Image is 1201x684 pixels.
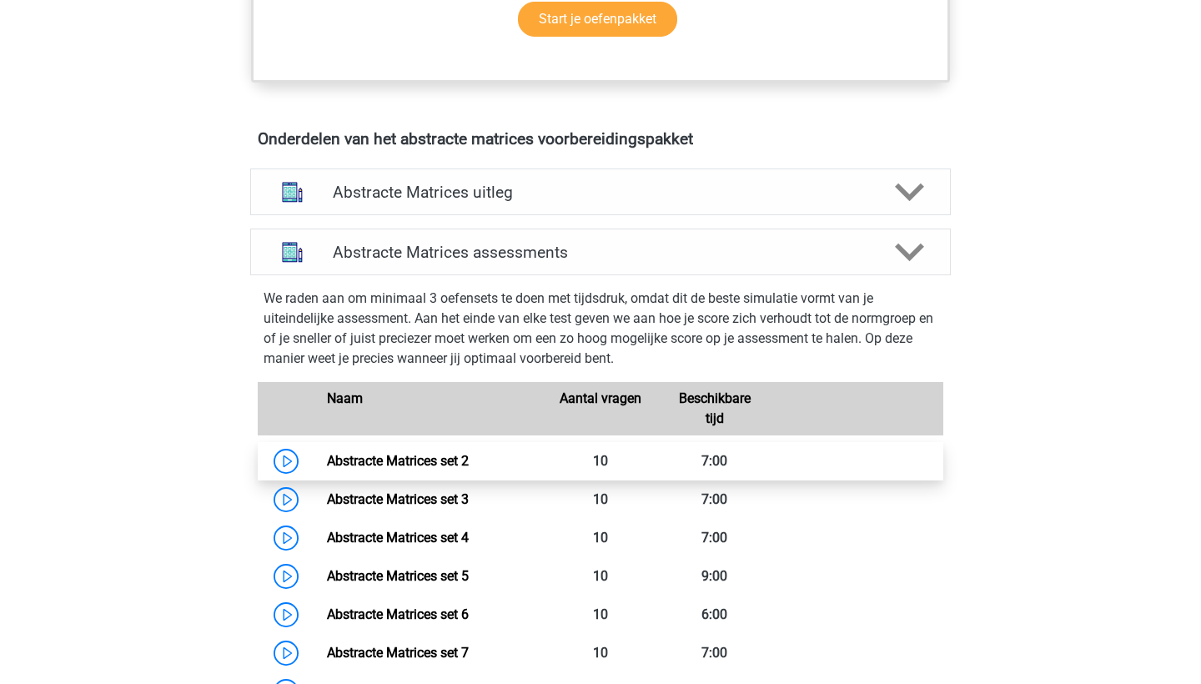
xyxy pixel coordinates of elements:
[657,389,771,429] div: Beschikbare tijd
[271,231,314,274] img: abstracte matrices assessments
[543,389,657,429] div: Aantal vragen
[244,229,957,275] a: assessments Abstracte Matrices assessments
[333,243,868,262] h4: Abstracte Matrices assessments
[264,289,937,369] p: We raden aan om minimaal 3 oefensets te doen met tijdsdruk, omdat dit de beste simulatie vormt va...
[258,129,943,148] h4: Onderdelen van het abstracte matrices voorbereidingspakket
[327,645,469,661] a: Abstracte Matrices set 7
[518,2,677,37] a: Start je oefenpakket
[271,171,314,214] img: abstracte matrices uitleg
[327,530,469,546] a: Abstracte Matrices set 4
[314,389,543,429] div: Naam
[327,453,469,469] a: Abstracte Matrices set 2
[244,168,957,215] a: uitleg Abstracte Matrices uitleg
[327,606,469,622] a: Abstracte Matrices set 6
[327,568,469,584] a: Abstracte Matrices set 5
[333,183,868,202] h4: Abstracte Matrices uitleg
[327,491,469,507] a: Abstracte Matrices set 3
